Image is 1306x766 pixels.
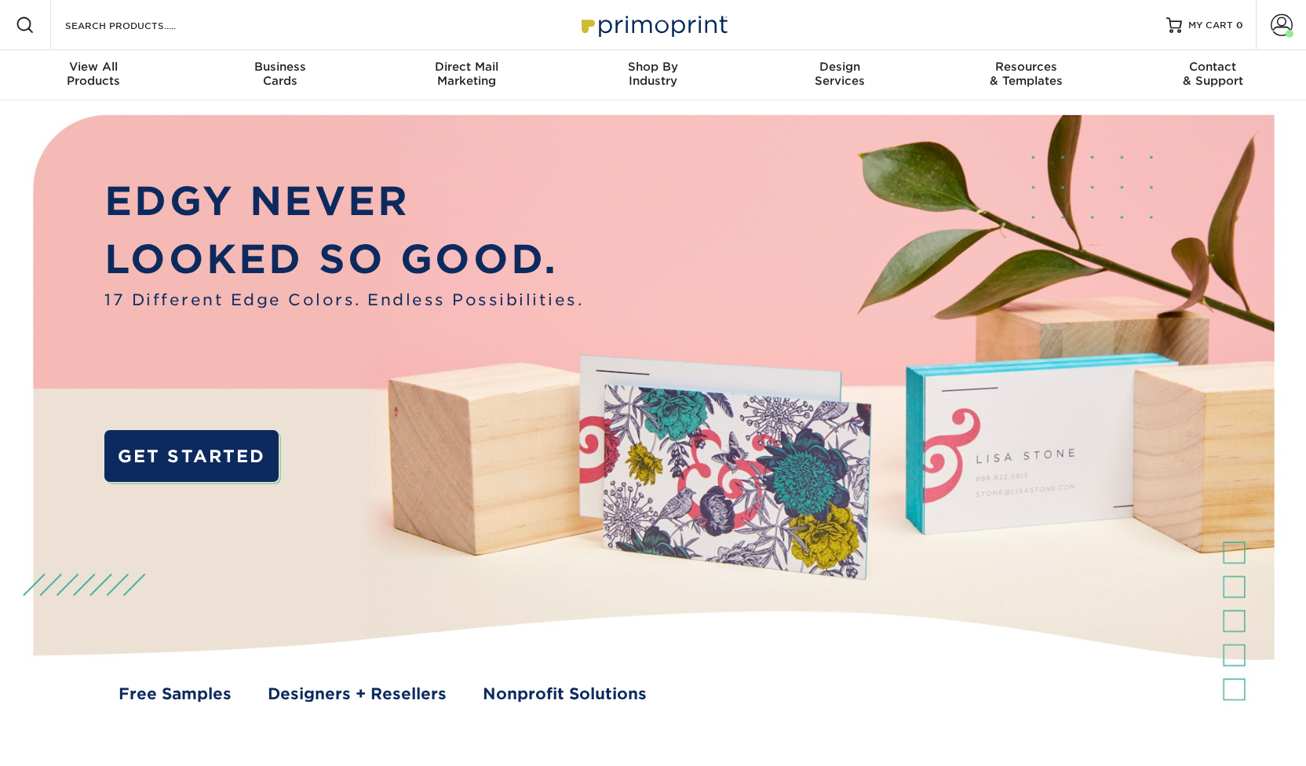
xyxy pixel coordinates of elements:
span: Resources [933,60,1120,74]
span: 17 Different Edge Colors. Endless Possibilities. [104,289,583,312]
a: BusinessCards [187,50,374,100]
a: Resources& Templates [933,50,1120,100]
span: Contact [1119,60,1306,74]
span: Design [746,60,933,74]
a: Nonprofit Solutions [483,683,647,706]
span: MY CART [1188,19,1233,32]
a: GET STARTED [104,430,279,482]
span: Shop By [560,60,746,74]
div: Services [746,60,933,88]
p: LOOKED SO GOOD. [104,230,583,289]
a: Designers + Resellers [268,683,447,706]
img: Primoprint [575,8,731,42]
p: EDGY NEVER [104,172,583,231]
input: SEARCH PRODUCTS..... [64,16,217,35]
a: Contact& Support [1119,50,1306,100]
span: 0 [1236,20,1243,31]
a: DesignServices [746,50,933,100]
div: & Support [1119,60,1306,88]
div: & Templates [933,60,1120,88]
a: Shop ByIndustry [560,50,746,100]
span: Business [187,60,374,74]
span: Direct Mail [373,60,560,74]
a: Direct MailMarketing [373,50,560,100]
div: Cards [187,60,374,88]
div: Industry [560,60,746,88]
div: Marketing [373,60,560,88]
a: Free Samples [119,683,232,706]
